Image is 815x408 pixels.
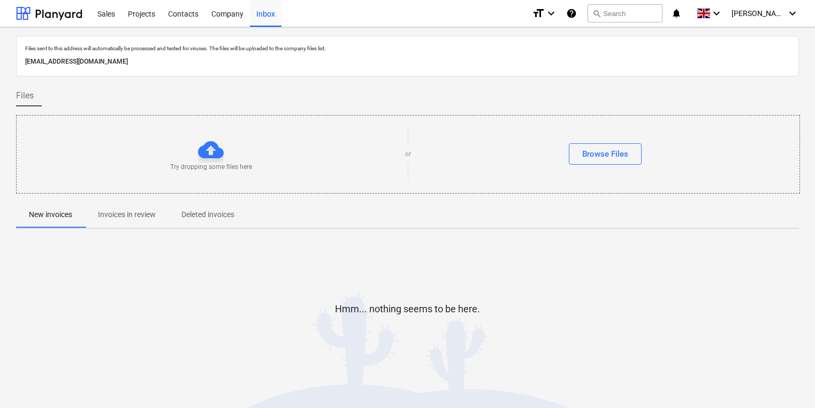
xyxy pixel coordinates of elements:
p: Deleted invoices [181,209,234,220]
button: Browse Files [569,143,642,165]
span: search [592,9,601,18]
p: Hmm... nothing seems to be here. [335,303,480,315]
p: New invoices [29,209,72,220]
i: keyboard_arrow_down [786,7,799,20]
p: or [405,150,411,159]
p: Try dropping some files here [170,163,252,172]
i: keyboard_arrow_down [545,7,558,20]
div: Try dropping some files hereorBrowse Files [16,115,800,194]
span: [PERSON_NAME] [732,9,785,18]
p: Files sent to this address will automatically be processed and tested for viruses. The files will... [25,45,790,52]
div: Browse Files [582,147,628,161]
button: Search [588,4,662,22]
i: notifications [671,7,682,20]
i: Knowledge base [566,7,577,20]
p: [EMAIL_ADDRESS][DOMAIN_NAME] [25,56,790,67]
span: Files [16,89,34,102]
i: keyboard_arrow_down [710,7,723,20]
i: format_size [532,7,545,20]
p: Invoices in review [98,209,156,220]
iframe: Chat Widget [761,357,815,408]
